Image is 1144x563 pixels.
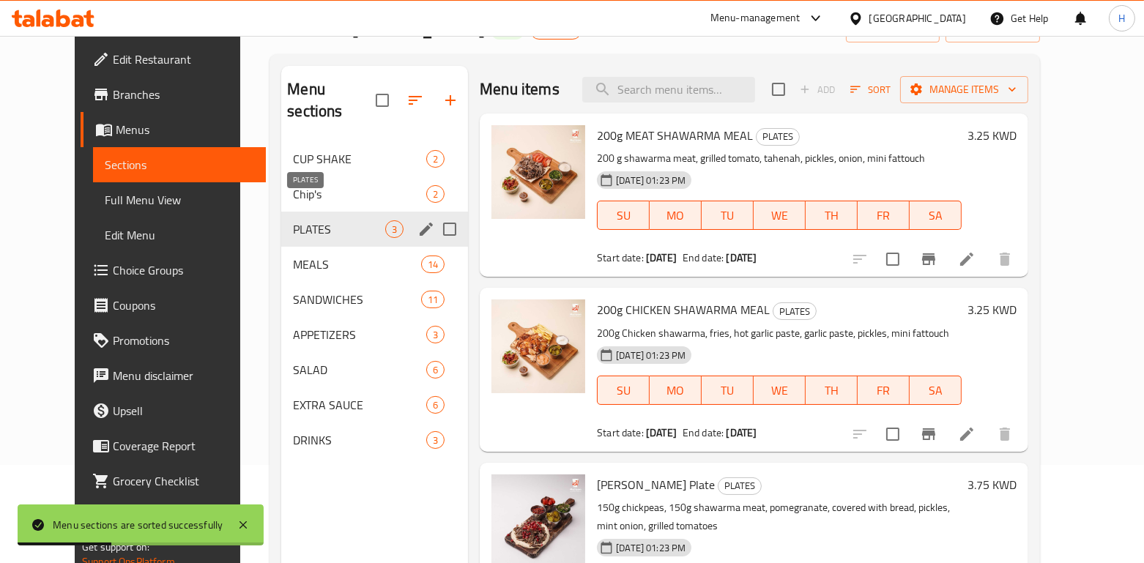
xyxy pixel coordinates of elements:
span: Promotions [113,332,254,349]
button: SU [597,201,650,230]
span: Coverage Report [113,437,254,455]
a: Choice Groups [81,253,266,288]
div: Menu sections are sorted successfully [53,517,223,533]
span: TH [811,205,852,226]
span: PLATES [718,477,761,494]
span: FR [863,380,904,401]
h6: 3.75 KWD [967,474,1017,495]
span: TU [707,205,748,226]
span: Select to update [877,244,908,275]
a: Upsell [81,393,266,428]
span: import [858,20,928,38]
img: 200g CHICKEN SHAWARMA MEAL [491,299,585,393]
a: Edit Menu [93,217,266,253]
span: SA [915,205,956,226]
span: [DATE] 01:23 PM [610,348,691,362]
img: 200g MEAT SHAWARMA MEAL [491,125,585,219]
button: Sort [847,78,894,101]
span: 14 [422,258,444,272]
span: MO [655,380,696,401]
button: SA [910,376,962,405]
div: items [426,431,445,449]
b: [DATE] [726,248,757,267]
span: Start date: [597,423,644,442]
span: 200g CHICKEN SHAWARMA MEAL [597,299,770,321]
div: items [421,291,445,308]
span: End date: [683,248,724,267]
button: FR [858,201,910,230]
button: MO [650,376,702,405]
h6: 3.25 KWD [967,125,1017,146]
div: CUP SHAKE2 [281,141,468,176]
a: Menu disclaimer [81,358,266,393]
div: PLATES [718,477,762,495]
span: 3 [386,223,403,236]
span: Edit Menu [105,226,254,244]
div: MEALS14 [281,247,468,282]
span: Choice Groups [113,261,254,279]
div: Chip's [293,185,426,203]
span: 3 [427,433,444,447]
p: 200g Chicken shawarma, fries, hot garlic paste, garlic paste, pickles, mini fattouch [597,324,962,343]
span: SANDWICHES [293,291,421,308]
span: EXTRA SAUCE [293,396,426,414]
p: 150g chickpeas, 150g shawarma meat, pomegranate, covered with bread, pickles, mint onion, grilled... [597,499,962,535]
button: MO [650,201,702,230]
div: SANDWICHES11 [281,282,468,317]
a: Branches [81,77,266,112]
div: Chip's2 [281,176,468,212]
div: SALAD6 [281,352,468,387]
span: SALAD [293,361,426,379]
a: Menus [81,112,266,147]
button: WE [754,376,806,405]
span: APPETIZERS [293,326,426,343]
p: 200 g shawarma meat, grilled tomato, tahenah, pickles, onion, mini fattouch [597,149,962,168]
span: Select all sections [367,85,398,116]
button: SA [910,201,962,230]
span: Select to update [877,419,908,450]
div: items [426,150,445,168]
span: MEALS [293,256,421,273]
span: Upsell [113,402,254,420]
button: TU [702,376,754,405]
button: delete [987,242,1022,277]
span: PLATES [293,220,385,238]
a: Coverage Report [81,428,266,463]
span: 200g MEAT SHAWARMA MEAL [597,124,753,146]
button: TH [806,201,858,230]
span: SU [603,205,644,226]
span: Full Menu View [105,191,254,209]
button: Manage items [900,76,1028,103]
span: Edit Restaurant [113,51,254,68]
span: [PERSON_NAME] Plate [597,474,715,496]
a: Sections [93,147,266,182]
span: 3 [427,328,444,342]
span: WE [759,380,800,401]
div: APPETIZERS3 [281,317,468,352]
span: SU [603,380,644,401]
span: Menu disclaimer [113,367,254,384]
button: FR [858,376,910,405]
span: Branches [113,86,254,103]
span: Add item [794,78,841,101]
span: Grocery Checklist [113,472,254,490]
a: Edit Restaurant [81,42,266,77]
nav: Menu sections [281,135,468,463]
div: items [385,220,404,238]
a: Grocery Checklist [81,463,266,499]
span: PLATES [757,128,799,145]
span: Sort [850,81,891,98]
span: Manage items [912,81,1017,99]
a: Promotions [81,323,266,358]
h6: 3.25 KWD [967,299,1017,320]
button: delete [987,417,1022,452]
input: search [582,77,755,102]
span: Sort sections [398,83,433,118]
div: Menu-management [710,10,801,27]
span: CUP SHAKE [293,150,426,168]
